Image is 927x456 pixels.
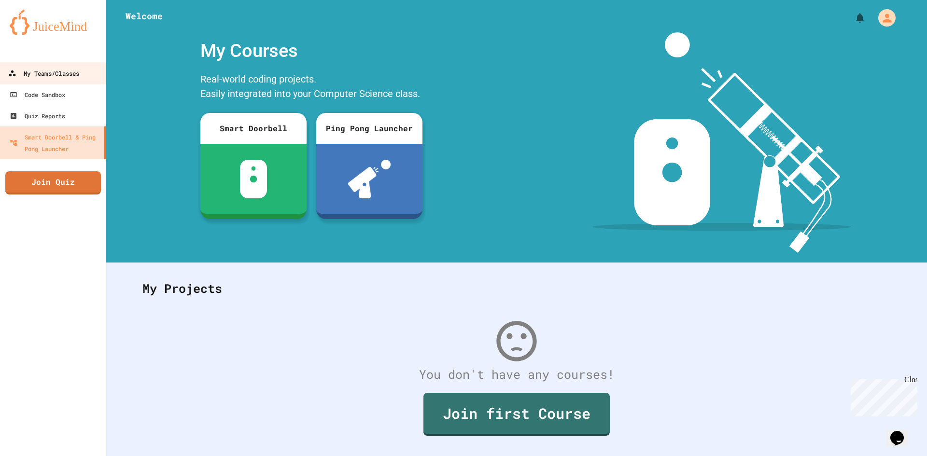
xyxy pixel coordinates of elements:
img: sdb-white.svg [240,160,267,198]
img: banner-image-my-projects.png [592,32,851,253]
div: Chat with us now!Close [4,4,67,61]
div: My Account [868,7,898,29]
div: My Courses [196,32,427,69]
div: Code Sandbox [10,89,65,100]
div: Real-world coding projects. Easily integrated into your Computer Science class. [196,69,427,106]
div: My Teams/Classes [8,68,79,80]
iframe: chat widget [847,375,917,416]
div: Quiz Reports [10,110,65,122]
a: Join Quiz [5,171,101,194]
div: Smart Doorbell & Ping Pong Launcher [10,131,100,154]
div: Ping Pong Launcher [316,113,422,144]
div: You don't have any courses! [133,365,900,384]
iframe: chat widget [886,417,917,446]
div: My Notifications [836,10,868,26]
img: ppl-with-ball.png [348,160,391,198]
img: logo-orange.svg [10,10,97,35]
div: Smart Doorbell [200,113,307,144]
div: My Projects [133,270,900,307]
a: Join first Course [423,393,610,436]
